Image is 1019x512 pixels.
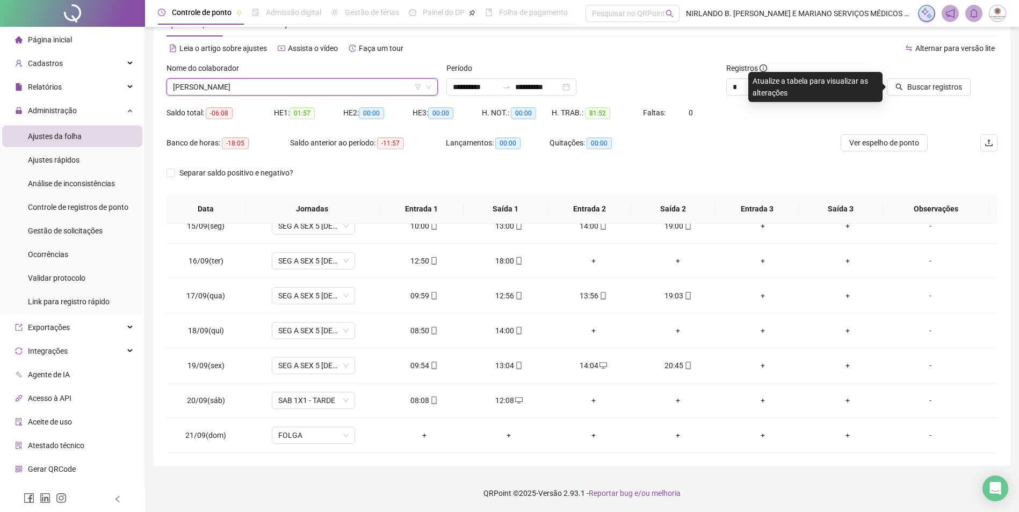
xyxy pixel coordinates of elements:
[278,288,349,304] span: SEG A SEX 5 X 8 - TARDE
[380,194,464,224] th: Entrada 1
[15,324,23,331] span: export
[359,44,403,53] span: Faça um tour
[288,44,338,53] span: Assista o vídeo
[560,429,627,441] div: +
[391,360,458,371] div: 09:54
[28,203,128,211] span: Controle de registros de ponto
[895,83,903,91] span: search
[514,292,523,299] span: mobile
[514,222,523,230] span: mobile
[28,441,84,450] span: Atestado técnico
[645,220,712,232] div: 19:00
[114,495,121,503] span: left
[899,360,962,371] div: -
[560,325,627,337] div: +
[645,325,712,337] div: +
[278,323,349,339] span: SEG A SEX 5 X 8 - TARDE
[560,394,627,406] div: +
[186,291,225,300] span: 17/09(qua)
[278,392,349,408] span: SAB 1X1 - TARDE
[475,325,543,337] div: 14:00
[423,8,465,17] span: Painel do DP
[899,290,962,302] div: -
[391,325,458,337] div: 08:50
[514,362,523,369] span: mobile
[469,10,475,16] span: pushpin
[28,226,103,235] span: Gestão de solicitações
[814,360,881,371] div: +
[475,360,543,371] div: 13:04
[985,138,993,147] span: upload
[185,431,226,440] span: 21/09(dom)
[343,107,413,119] div: HE 2:
[429,397,438,404] span: mobile
[145,474,1019,512] footer: QRPoint © 2025 - 2.93.1 -
[814,429,881,441] div: +
[899,429,962,441] div: -
[475,429,543,441] div: +
[799,194,883,224] th: Saída 3
[587,137,612,149] span: 00:00
[485,9,493,16] span: book
[425,84,432,90] span: down
[278,45,285,52] span: youtube
[15,442,23,449] span: solution
[28,297,110,306] span: Link para registro rápido
[28,179,115,188] span: Análise de inconsistências
[899,325,962,337] div: -
[15,394,23,402] span: api
[726,62,767,74] span: Registros
[274,107,343,119] div: HE 1:
[502,83,511,91] span: to
[560,255,627,267] div: +
[475,290,543,302] div: 12:56
[187,396,225,405] span: 20/09(sáb)
[645,394,712,406] div: +
[982,476,1008,501] div: Open Intercom Messenger
[683,362,692,369] span: mobile
[429,257,438,265] span: mobile
[514,397,523,404] span: desktop
[28,250,68,259] span: Ocorrências
[645,255,712,267] div: +
[28,156,80,164] span: Ajustes rápidos
[413,107,482,119] div: HE 3:
[645,429,712,441] div: +
[28,323,70,332] span: Exportações
[631,194,715,224] th: Saída 2
[495,137,521,149] span: 00:00
[907,81,962,93] span: Buscar registros
[40,493,50,503] span: linkedin
[814,255,881,267] div: +
[429,292,438,299] span: mobile
[921,8,933,19] img: sparkle-icon.fc2bf0ac1784a2077858766a79e2daf3.svg
[175,167,298,179] span: Separar saldo positivo e negativo?
[391,394,458,406] div: 08:08
[349,45,356,52] span: history
[222,137,249,149] span: -18:05
[514,327,523,334] span: mobile
[377,137,404,149] span: -11:57
[887,78,971,96] button: Buscar registros
[15,83,23,91] span: file
[841,134,928,151] button: Ver espelho de ponto
[15,418,23,426] span: audit
[538,489,562,498] span: Versão
[475,255,543,267] div: 18:00
[849,137,919,149] span: Ver espelho de ponto
[278,218,349,234] span: SEG A SEX 5 X 8 - TARDE
[173,79,431,95] span: ANE CAROLINE SOUSA DA SILVA
[415,84,421,90] span: filter
[683,222,692,230] span: mobile
[189,257,223,265] span: 16/09(ter)
[167,137,290,149] div: Banco de horas:
[236,10,242,16] span: pushpin
[179,44,267,53] span: Leia o artigo sobre ajustes
[499,8,568,17] span: Folha de pagamento
[28,347,68,355] span: Integrações
[429,327,438,334] span: mobile
[169,45,177,52] span: file-text
[729,360,797,371] div: +
[899,394,962,406] div: -
[514,257,523,265] span: mobile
